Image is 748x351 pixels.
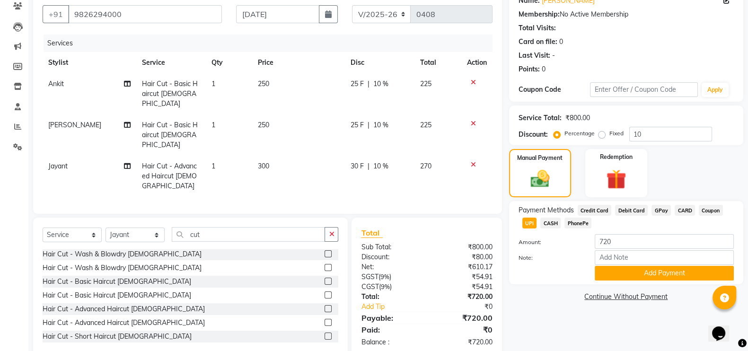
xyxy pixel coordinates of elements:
input: Search by Name/Mobile/Email/Code [68,5,222,23]
div: ₹0 [427,324,500,335]
button: Add Payment [595,266,734,281]
div: Hair Cut - Basic Haircut [DEMOGRAPHIC_DATA] [43,290,191,300]
div: Services [44,35,500,52]
div: 0 [559,37,563,47]
div: ₹800.00 [427,242,500,252]
div: ₹80.00 [427,252,500,262]
div: Card on file: [519,37,557,47]
th: Action [461,52,493,73]
a: Add Tip [354,302,439,312]
th: Price [252,52,344,73]
div: Points: [519,64,540,74]
label: Redemption [600,153,633,161]
div: No Active Membership [519,9,734,19]
span: 1 [211,162,215,170]
span: 300 [258,162,269,170]
img: _cash.svg [525,168,555,190]
div: Net: [354,262,427,272]
button: +91 [43,5,69,23]
div: Coupon Code [519,85,590,95]
span: 10 % [373,120,388,130]
th: Disc [345,52,414,73]
label: Fixed [609,129,624,138]
span: CGST [361,282,378,291]
span: | [368,120,370,130]
input: Enter Offer / Coupon Code [590,82,698,97]
span: Hair Cut - Basic Haircut [DEMOGRAPHIC_DATA] [142,121,198,149]
div: Hair Cut - Advanced Haircut [DEMOGRAPHIC_DATA] [43,304,205,314]
th: Stylist [43,52,136,73]
label: Percentage [564,129,595,138]
span: 25 F [351,79,364,89]
span: 225 [420,79,431,88]
div: Hair Cut - Advanced Haircut [DEMOGRAPHIC_DATA] [43,318,205,328]
span: 1 [211,79,215,88]
button: Apply [702,83,729,97]
div: ₹610.17 [427,262,500,272]
div: ₹800.00 [565,113,590,123]
img: _gift.svg [600,167,632,192]
iframe: chat widget [708,313,739,342]
div: Total: [354,292,427,302]
span: 9% [380,273,389,281]
span: 270 [420,162,431,170]
div: Sub Total: [354,242,427,252]
span: Jayant [48,162,68,170]
div: Paid: [354,324,427,335]
span: Debit Card [615,205,648,216]
div: ( ) [354,272,427,282]
div: ₹720.00 [427,312,500,324]
span: Coupon [699,205,723,216]
div: ₹54.91 [427,282,500,292]
div: Service Total: [519,113,562,123]
span: UPI [522,218,537,228]
div: Hair Cut - Basic Haircut [DEMOGRAPHIC_DATA] [43,277,191,287]
div: Last Visit: [519,51,550,61]
div: Membership: [519,9,560,19]
span: Payment Methods [519,205,574,215]
span: | [368,161,370,171]
span: [PERSON_NAME] [48,121,101,129]
div: Hair Cut - Wash & Blowdry [DEMOGRAPHIC_DATA] [43,263,202,273]
div: ₹720.00 [427,292,500,302]
span: CASH [540,218,561,228]
input: Search or Scan [172,227,325,242]
label: Amount: [511,238,588,246]
span: Credit Card [578,205,612,216]
span: 10 % [373,79,388,89]
label: Manual Payment [517,154,563,162]
span: 9% [380,283,389,290]
th: Qty [206,52,252,73]
span: Total [361,228,383,238]
a: Continue Without Payment [511,292,741,302]
div: Hair Cut - Short Haircut [DEMOGRAPHIC_DATA] [43,332,192,342]
span: Ankit [48,79,64,88]
input: Amount [595,234,734,249]
div: ₹54.91 [427,272,500,282]
span: 1 [211,121,215,129]
span: | [368,79,370,89]
div: Discount: [519,130,548,140]
span: CARD [675,205,695,216]
span: 250 [258,121,269,129]
div: Balance : [354,337,427,347]
div: ( ) [354,282,427,292]
span: SGST [361,272,378,281]
span: 10 % [373,161,388,171]
span: Hair Cut - Basic Haircut [DEMOGRAPHIC_DATA] [142,79,198,108]
span: GPay [651,205,671,216]
span: 225 [420,121,431,129]
input: Add Note [595,250,734,265]
div: Hair Cut - Wash & Blowdry [DEMOGRAPHIC_DATA] [43,249,202,259]
th: Service [136,52,206,73]
div: ₹0 [439,302,500,312]
div: Discount: [354,252,427,262]
span: 250 [258,79,269,88]
div: ₹720.00 [427,337,500,347]
div: Payable: [354,312,427,324]
label: Note: [511,254,588,262]
span: Hair Cut - Advanced Haircut [DEMOGRAPHIC_DATA] [142,162,197,190]
span: PhonePe [564,218,591,228]
span: 25 F [351,120,364,130]
span: 30 F [351,161,364,171]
